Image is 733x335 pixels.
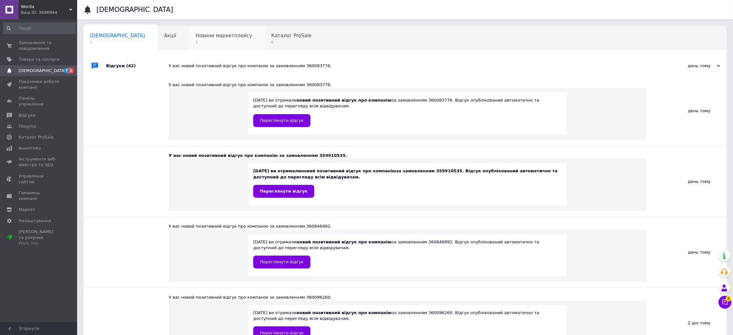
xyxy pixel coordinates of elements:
[169,294,646,300] div: У вас новий позитивний відгук про компанію за замовленням 360096260.
[297,98,392,103] b: новий позитивний відгук про компанію
[271,40,311,45] span: 6
[19,156,59,168] span: Інструменти веб-майстра та SEO
[19,229,59,247] span: [PERSON_NAME] та рахунки
[301,168,396,173] b: новий позитивний відгук про компанію
[19,113,35,118] span: Відгуки
[96,6,173,14] h1: [DEMOGRAPHIC_DATA]
[169,63,656,69] div: У вас новий позитивний відгук про компанію за замовленням 360083776.
[195,33,252,39] span: Новини маркетплейсу
[253,114,310,127] a: Переглянути відгук
[164,33,176,39] span: Акції
[19,145,41,151] span: Аналітика
[21,4,69,10] span: Worda
[64,68,69,73] span: 7
[19,123,36,129] span: Покупці
[253,256,310,268] a: Переглянути відгук
[253,97,562,127] div: [DATE] ви отримали за замовленням 360083776. Відгук опублікований автоматично та доступний до пер...
[106,56,169,76] div: Відгуки
[646,146,727,217] div: день тому
[169,223,646,229] div: У вас новий позитивний відгук про компанію за замовленням 360846992.
[19,207,35,213] span: Маркет
[260,189,308,194] span: Переглянути відгук
[90,40,145,45] span: 1
[656,63,720,69] div: день тому
[21,10,77,15] div: Ваш ID: 3696944
[126,63,136,68] span: (42)
[169,153,646,158] div: У вас новий позитивний відгук про компанію за замовленням 359910535.
[253,239,562,268] div: [DATE] ви отримали за замовленням 360846992. Відгук опублікований автоматично та доступний до пер...
[719,296,731,309] button: Чат з покупцем3
[19,190,59,202] span: Гаманець компанії
[271,33,311,39] span: Каталог ProSale
[90,33,145,39] span: [DEMOGRAPHIC_DATA]
[19,40,59,51] span: Замовлення та повідомлення
[297,310,392,315] b: новий позитивний відгук про компанію
[19,134,53,140] span: Каталог ProSale
[19,79,59,90] span: Показники роботи компанії
[169,82,646,88] div: У вас новий позитивний відгук про компанію за замовленням 360083776.
[19,173,59,185] span: Управління сайтом
[19,240,59,246] div: Prom топ
[195,40,252,45] span: 1
[19,57,59,62] span: Товари та послуги
[726,296,731,302] span: 3
[69,68,74,73] span: 1
[253,185,314,198] a: Переглянути відгук
[19,68,66,74] span: [DEMOGRAPHIC_DATA]
[3,23,76,34] input: Пошук
[297,240,392,244] b: новий позитивний відгук про компанію
[260,259,304,264] span: Переглянути відгук
[19,218,51,224] span: Налаштування
[646,76,727,146] div: день тому
[260,118,304,123] span: Переглянути відгук
[253,168,562,197] div: [DATE] ви отримали за замовленням 359910535. Відгук опублікований автоматично та доступний до пер...
[19,95,59,107] span: Панель управління
[646,217,727,287] div: день тому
